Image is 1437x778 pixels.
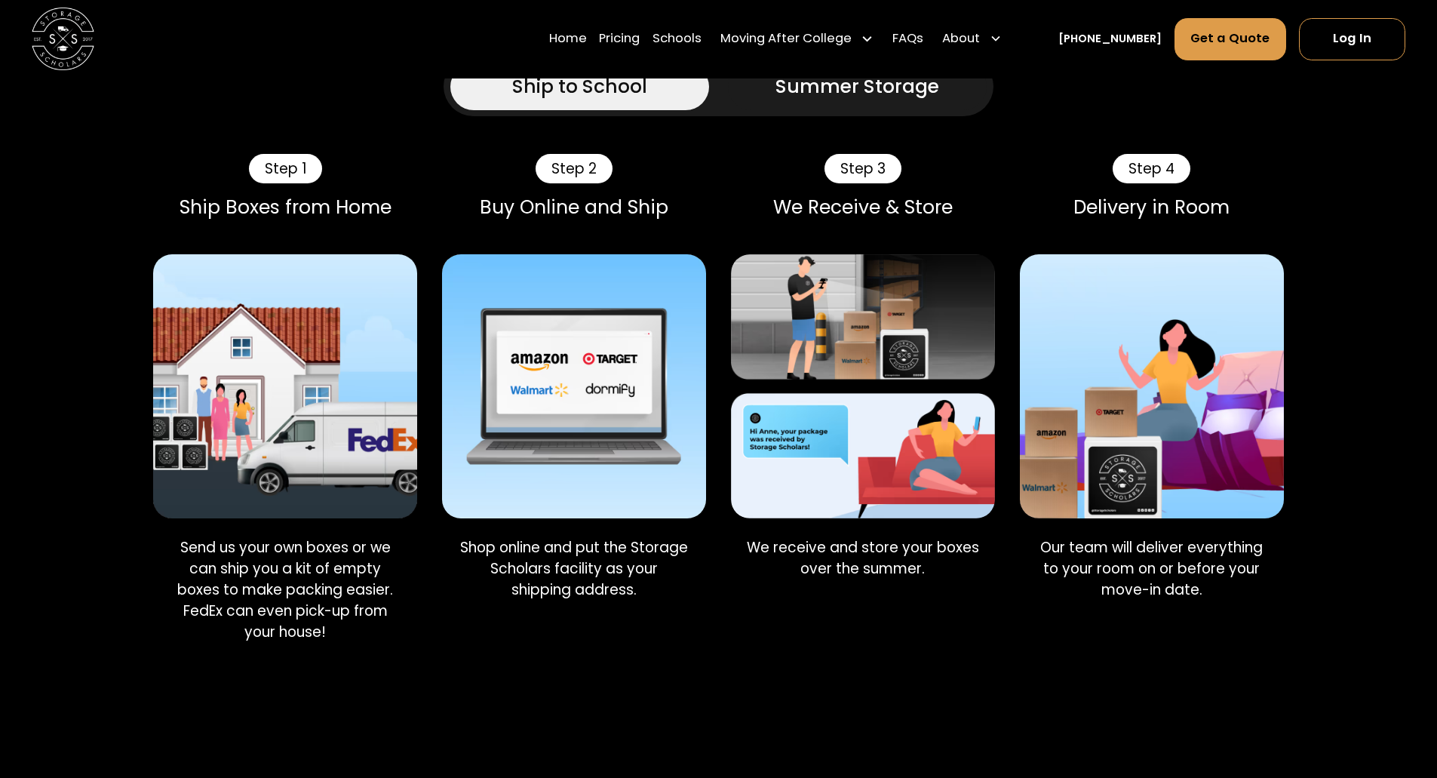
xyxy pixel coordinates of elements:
div: Step 2 [536,154,613,183]
a: Pricing [599,17,640,61]
div: About [936,17,1009,61]
a: Get a Quote [1174,18,1287,60]
a: Log In [1299,18,1405,60]
a: [PHONE_NUMBER] [1058,31,1162,48]
p: Our team will deliver everything to your room on or before your move-in date. [1033,537,1271,601]
div: Step 4 [1113,154,1190,183]
div: Ship to School [512,72,647,100]
div: We Receive & Store [731,196,995,219]
div: Delivery in Room [1020,196,1284,219]
p: Send us your own boxes or we can ship you a kit of empty boxes to make packing easier. FedEx can ... [166,537,404,643]
a: Home [549,17,587,61]
a: Schools [652,17,702,61]
p: We receive and store your boxes over the summer. [744,537,982,580]
div: About [942,30,980,49]
div: Moving After College [714,17,880,61]
div: Step 3 [824,154,901,183]
img: Storage Scholars main logo [32,8,94,70]
div: Moving After College [720,30,852,49]
div: Buy Online and Ship [442,196,706,219]
p: Shop online and put the Storage Scholars facility as your shipping address. [455,537,693,601]
div: Ship Boxes from Home [153,196,417,219]
a: FAQs [892,17,923,61]
div: Step 1 [249,154,322,183]
div: Summer Storage [775,72,939,100]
